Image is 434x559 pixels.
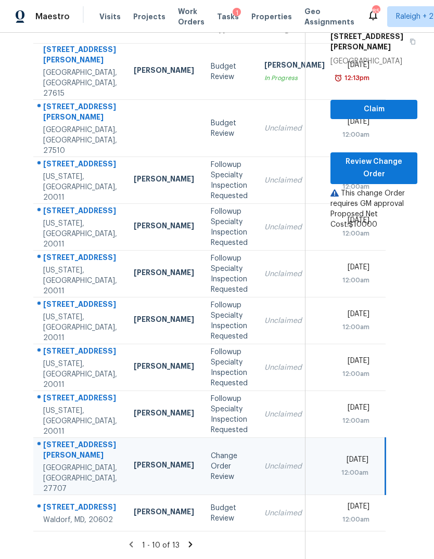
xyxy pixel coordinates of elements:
div: [PERSON_NAME] [264,60,325,73]
div: Unclaimed [264,123,325,134]
span: Geo Assignments [304,6,354,27]
div: Budget Review [211,503,248,524]
div: [PERSON_NAME] [134,506,194,519]
div: Unclaimed [264,409,325,420]
div: [US_STATE], [GEOGRAPHIC_DATA], 20011 [43,406,117,437]
div: Budget Review [211,118,248,139]
div: [GEOGRAPHIC_DATA], [GEOGRAPHIC_DATA], 27510 [43,125,117,156]
div: 85 [372,6,379,17]
div: [US_STATE], [GEOGRAPHIC_DATA], 20011 [43,218,117,250]
div: [GEOGRAPHIC_DATA] [330,56,417,67]
div: [STREET_ADDRESS][PERSON_NAME] [43,44,117,68]
span: Tasks [217,13,239,20]
div: Unclaimed [264,175,325,186]
div: [PERSON_NAME] [134,314,194,327]
div: [US_STATE], [GEOGRAPHIC_DATA], 20011 [43,265,117,296]
span: Work Orders [178,6,205,27]
div: Followup Specialty Inspection Requested [211,253,248,295]
div: [PERSON_NAME] [134,361,194,374]
div: Unclaimed [264,508,325,518]
span: Review Change Order [339,155,409,181]
span: Projects [133,11,165,22]
div: [STREET_ADDRESS] [43,205,117,218]
div: Waldorf, MD, 20602 [43,515,117,525]
div: [US_STATE], [GEOGRAPHIC_DATA], 20011 [43,172,117,203]
div: 1 [233,8,241,18]
div: [PERSON_NAME] [134,460,194,473]
div: This change Order requires GM approval [330,188,417,209]
div: [STREET_ADDRESS] [43,393,117,406]
div: Followup Specialty Inspection Requested [211,160,248,201]
div: [STREET_ADDRESS][PERSON_NAME] [43,101,117,125]
div: [STREET_ADDRESS] [43,502,117,515]
div: Unclaimed [264,461,325,472]
div: Followup Specialty Inspection Requested [211,347,248,388]
span: Raleigh + 2 [396,11,433,22]
button: Copy Address [403,27,417,56]
div: Followup Specialty Inspection Requested [211,394,248,435]
div: [US_STATE], [GEOGRAPHIC_DATA], 20011 [43,312,117,343]
div: [US_STATE], [GEOGRAPHIC_DATA], 20011 [43,359,117,390]
div: [PERSON_NAME] [134,267,194,280]
div: Unclaimed [264,316,325,326]
div: [PERSON_NAME] [134,65,194,78]
h5: [STREET_ADDRESS][PERSON_NAME] [330,31,403,52]
div: Unclaimed [264,269,325,279]
div: Followup Specialty Inspection Requested [211,206,248,248]
div: In Progress [264,73,325,83]
div: [PERSON_NAME] [134,174,194,187]
button: Review Change Order [330,152,417,184]
div: Followup Specialty Inspection Requested [211,300,248,342]
div: Change Order Review [211,451,248,482]
div: [PERSON_NAME] [134,408,194,421]
span: 1 - 10 of 13 [142,542,180,549]
div: [STREET_ADDRESS] [43,252,117,265]
div: Proposed Net Cost: $10000 [330,209,417,230]
div: [STREET_ADDRESS] [43,346,117,359]
span: Properties [251,11,292,22]
span: Maestro [35,11,70,22]
span: Visits [99,11,121,22]
div: [STREET_ADDRESS] [43,299,117,312]
div: [PERSON_NAME] [134,220,194,233]
div: Budget Review [211,61,248,82]
span: Claim [339,103,409,116]
div: [GEOGRAPHIC_DATA], [GEOGRAPHIC_DATA], 27707 [43,463,117,494]
div: Unclaimed [264,362,325,373]
div: [GEOGRAPHIC_DATA], [GEOGRAPHIC_DATA], 27615 [43,68,117,99]
button: Claim [330,100,417,119]
div: [STREET_ADDRESS][PERSON_NAME] [43,439,117,463]
div: Unclaimed [264,222,325,232]
div: [STREET_ADDRESS] [43,159,117,172]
